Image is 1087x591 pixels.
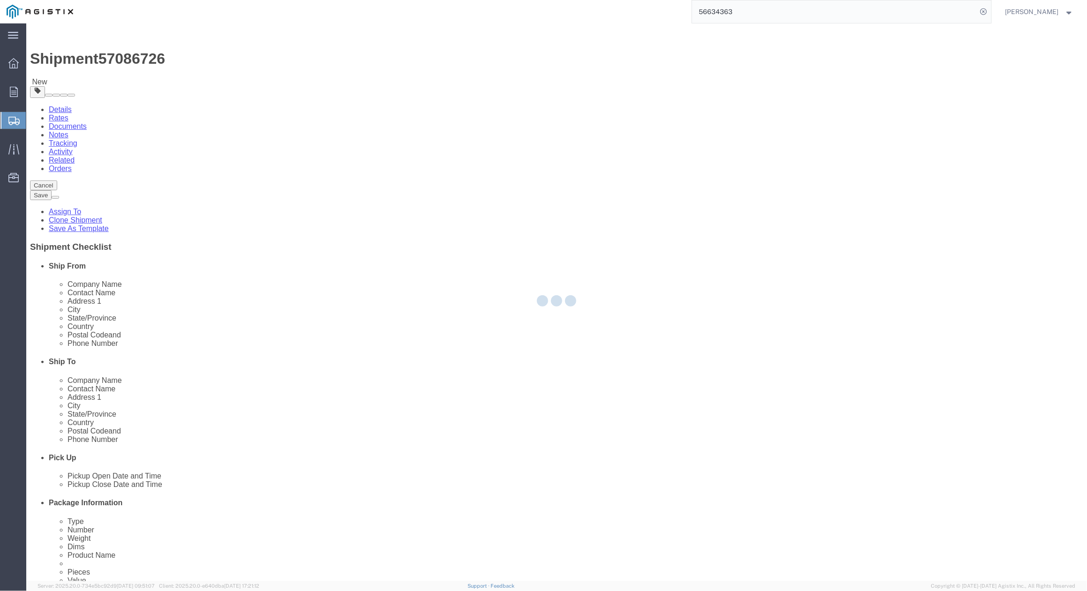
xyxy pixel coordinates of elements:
span: Esme Melgarejo [1005,7,1059,17]
span: Client: 2025.20.0-e640dba [159,583,259,589]
a: Feedback [491,583,515,589]
a: Support [468,583,491,589]
input: Search for shipment number, reference number [692,0,977,23]
span: [DATE] 09:51:07 [117,583,155,589]
img: logo [7,5,73,19]
span: [DATE] 17:21:12 [224,583,259,589]
span: Copyright © [DATE]-[DATE] Agistix Inc., All Rights Reserved [931,582,1076,590]
button: [PERSON_NAME] [1005,6,1074,17]
span: Server: 2025.20.0-734e5bc92d9 [38,583,155,589]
